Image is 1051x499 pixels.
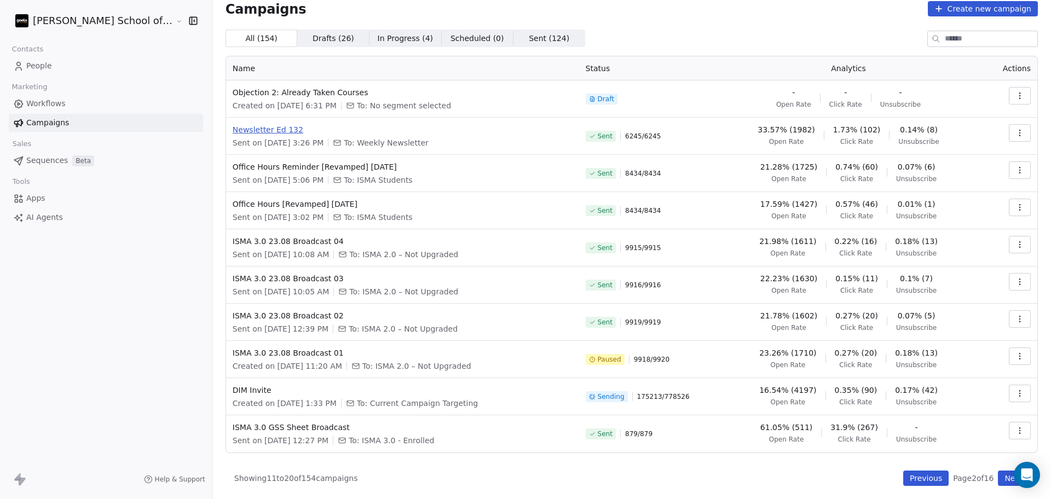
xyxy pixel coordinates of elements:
span: Unsubscribe [896,398,937,407]
span: Paused [598,355,621,364]
span: 0.27% (20) [835,347,877,358]
span: 16.54% (4197) [759,385,816,396]
span: Open Rate [769,435,804,444]
span: Click Rate [840,175,873,183]
span: Sent [598,243,613,252]
a: Campaigns [9,114,203,132]
span: Open Rate [771,286,806,295]
span: Sending [598,392,625,401]
span: Sent [598,132,613,141]
div: Open Intercom Messenger [1014,462,1040,488]
span: ISMA 3.0 23.08 Broadcast 03 [233,273,573,284]
span: 0.14% (8) [900,124,938,135]
span: In Progress ( 4 ) [378,33,434,44]
span: Campaigns [226,1,307,16]
span: ISMA 3.0 23.08 Broadcast 02 [233,310,573,321]
th: Actions [981,56,1037,80]
span: AI Agents [26,212,63,223]
span: - [899,87,902,98]
span: Created on [DATE] 6:31 PM [233,100,337,111]
span: Open Rate [771,212,806,221]
span: 0.07% (6) [898,161,935,172]
span: Unsubscribe [898,137,939,146]
span: 9916 / 9916 [625,281,661,289]
span: ISMA 3.0 23.08 Broadcast 01 [233,347,573,358]
a: Apps [9,189,203,207]
span: Click Rate [829,100,862,109]
span: Sent [598,169,613,178]
span: 175213 / 778526 [637,392,690,401]
span: 9919 / 9919 [625,318,661,327]
span: Sent [598,206,613,215]
span: Marketing [7,79,52,95]
span: Beta [72,155,94,166]
span: To: ISMA 2.0 – Not Upgraded [349,286,458,297]
span: 0.18% (13) [895,236,938,247]
span: Office Hours [Revamped] [DATE] [233,199,573,210]
span: 17.59% (1427) [760,199,817,210]
span: Draft [598,95,614,103]
span: Sequences [26,155,68,166]
span: 0.15% (11) [835,273,878,284]
span: Sent on [DATE] 3:26 PM [233,137,324,148]
span: [PERSON_NAME] School of Finance LLP [33,14,173,28]
span: To: ISMA 2.0 – Not Upgraded [349,249,458,260]
button: Previous [903,471,949,486]
span: 0.07% (5) [898,310,935,321]
span: 31.9% (267) [830,422,878,433]
span: Campaigns [26,117,69,129]
span: - [844,87,847,98]
span: 61.05% (511) [760,422,812,433]
span: Open Rate [776,100,811,109]
span: To: ISMA Students [344,175,412,185]
a: AI Agents [9,208,203,227]
span: Page 2 of 16 [953,473,994,484]
span: 0.18% (13) [895,347,938,358]
span: 9918 / 9920 [634,355,669,364]
span: Open Rate [770,249,805,258]
span: Sent on [DATE] 10:08 AM [233,249,329,260]
span: 8434 / 8434 [625,169,661,178]
span: Open Rate [769,137,804,146]
span: 0.57% (46) [835,199,878,210]
th: Status [579,56,716,80]
span: ISMA 3.0 GSS Sheet Broadcast [233,422,573,433]
span: Unsubscribe [896,435,937,444]
span: 879 / 879 [625,430,652,438]
span: Apps [26,193,45,204]
span: Click Rate [840,212,873,221]
span: Sent [598,318,613,327]
span: To: Current Campaign Targeting [357,398,478,409]
span: Open Rate [770,361,805,369]
span: Unsubscribe [896,212,937,221]
button: Create new campaign [928,1,1038,16]
span: Unsubscribe [896,175,937,183]
span: Created on [DATE] 1:33 PM [233,398,337,409]
span: Drafts ( 26 ) [313,33,354,44]
span: Objection 2: Already Taken Courses [233,87,573,98]
span: Click Rate [839,398,872,407]
span: - [792,87,795,98]
span: Unsubscribe [896,286,937,295]
span: DIM Invite [233,385,573,396]
span: 8434 / 8434 [625,206,661,215]
span: Sent [598,430,613,438]
span: 21.98% (1611) [759,236,816,247]
span: Unsubscribe [896,361,937,369]
span: Sent ( 124 ) [529,33,569,44]
button: [PERSON_NAME] School of Finance LLP [13,11,168,30]
span: Click Rate [840,137,873,146]
span: To: ISMA 2.0 – Not Upgraded [362,361,471,372]
span: Unsubscribe [896,249,937,258]
span: 0.27% (20) [835,310,878,321]
span: Sent on [DATE] 12:39 PM [233,323,328,334]
button: Next [998,471,1029,486]
img: Zeeshan%20Neck%20Print%20Dark.png [15,14,28,27]
span: Scheduled ( 0 ) [451,33,504,44]
span: 0.01% (1) [898,199,935,210]
span: Click Rate [838,435,870,444]
span: Unsubscribe [896,323,937,332]
span: Sales [8,136,36,152]
span: Workflows [26,98,66,109]
span: 9915 / 9915 [625,243,661,252]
